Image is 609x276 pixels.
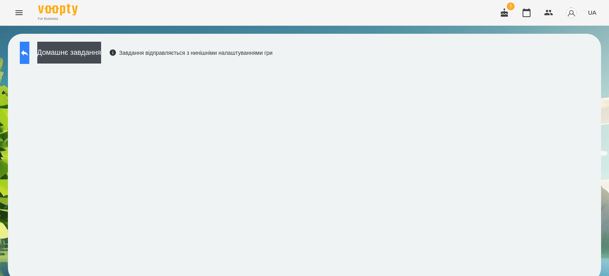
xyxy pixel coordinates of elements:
[10,3,29,22] button: Menu
[37,42,101,64] button: Домашнє завдання
[109,49,273,57] div: Завдання відправляється з нинішніми налаштуваннями гри
[588,8,596,17] span: UA
[38,4,78,15] img: Voopty Logo
[585,5,599,20] button: UA
[566,7,577,18] img: avatar_s.png
[507,2,515,10] span: 1
[38,16,78,21] span: For Business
